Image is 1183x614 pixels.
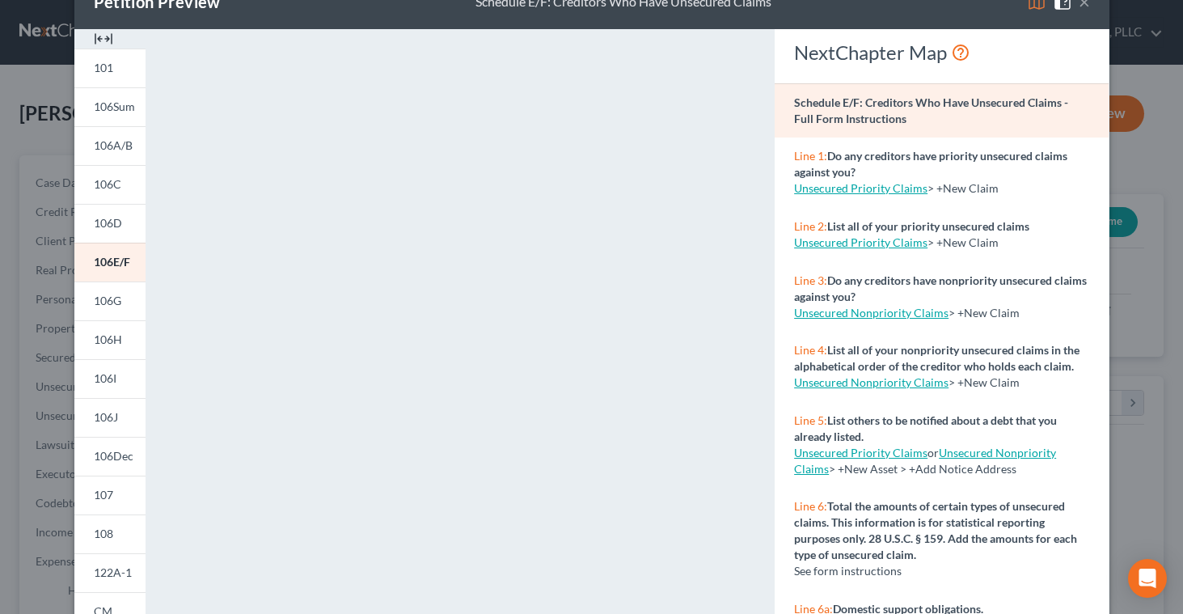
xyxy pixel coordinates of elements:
[94,565,132,579] span: 122A-1
[794,446,939,459] span: or
[74,514,146,553] a: 108
[74,359,146,398] a: 106I
[794,181,927,195] a: Unsecured Priority Claims
[74,87,146,126] a: 106Sum
[94,138,133,152] span: 106A/B
[94,449,133,463] span: 106Dec
[827,219,1029,233] strong: List all of your priority unsecured claims
[949,375,1020,389] span: > +New Claim
[74,553,146,592] a: 122A-1
[794,40,1089,66] div: NextChapter Map
[794,306,949,320] a: Unsecured Nonpriority Claims
[94,488,113,502] span: 107
[94,61,113,74] span: 101
[94,332,122,346] span: 106H
[94,177,121,191] span: 106C
[794,446,1056,476] a: Unsecured Nonpriority Claims
[794,273,827,287] span: Line 3:
[794,343,1079,373] strong: List all of your nonpriority unsecured claims in the alphabetical order of the creditor who holds...
[74,204,146,243] a: 106D
[74,126,146,165] a: 106A/B
[794,273,1087,303] strong: Do any creditors have nonpriority unsecured claims against you?
[94,371,116,385] span: 106I
[794,219,827,233] span: Line 2:
[794,564,902,578] span: See form instructions
[94,29,113,49] img: expand-e0f6d898513216a626fdd78e52531dac95497ffd26381d4c15ee2fc46db09dca.svg
[794,499,827,513] span: Line 6:
[94,255,130,269] span: 106E/F
[794,446,927,459] a: Unsecured Priority Claims
[1128,559,1167,598] div: Open Intercom Messenger
[94,527,113,540] span: 108
[794,413,1057,443] strong: List others to be notified about a debt that you already listed.
[794,375,949,389] a: Unsecured Nonpriority Claims
[74,243,146,282] a: 106E/F
[74,49,146,87] a: 101
[794,446,1056,476] span: > +New Asset > +Add Notice Address
[794,149,827,163] span: Line 1:
[927,235,999,249] span: > +New Claim
[794,149,1067,179] strong: Do any creditors have priority unsecured claims against you?
[794,235,927,249] a: Unsecured Priority Claims
[74,437,146,476] a: 106Dec
[794,413,827,427] span: Line 5:
[74,282,146,320] a: 106G
[927,181,999,195] span: > +New Claim
[794,499,1077,561] strong: Total the amounts of certain types of unsecured claims. This information is for statistical repor...
[794,343,827,357] span: Line 4:
[74,398,146,437] a: 106J
[74,320,146,359] a: 106H
[74,165,146,204] a: 106C
[794,95,1068,125] strong: Schedule E/F: Creditors Who Have Unsecured Claims - Full Form Instructions
[949,306,1020,320] span: > +New Claim
[94,100,135,113] span: 106Sum
[94,294,121,307] span: 106G
[94,216,122,230] span: 106D
[94,410,118,424] span: 106J
[74,476,146,514] a: 107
